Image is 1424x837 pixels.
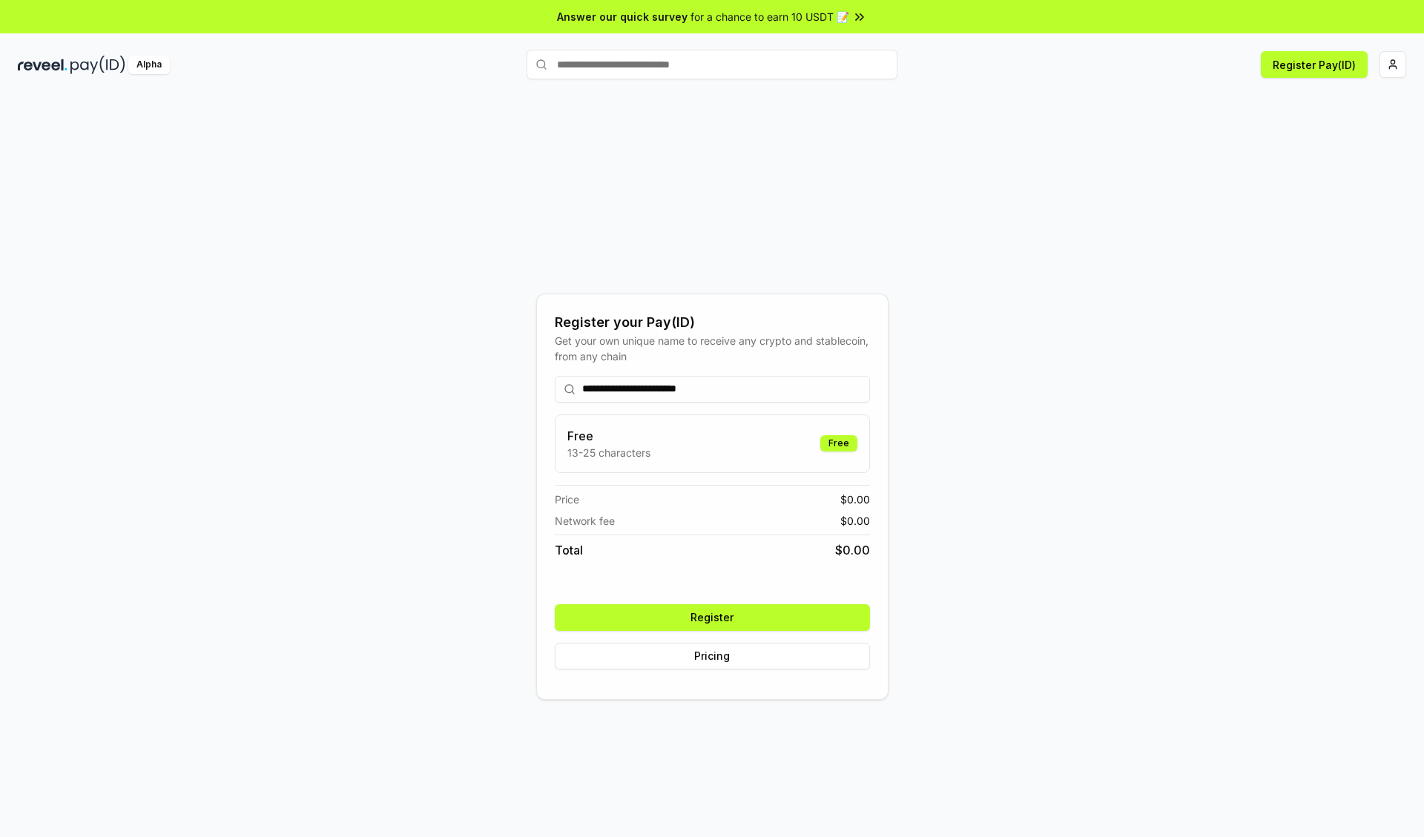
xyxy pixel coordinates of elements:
[555,513,615,529] span: Network fee
[840,492,870,507] span: $ 0.00
[840,513,870,529] span: $ 0.00
[835,541,870,559] span: $ 0.00
[555,643,870,669] button: Pricing
[555,492,579,507] span: Price
[567,427,650,445] h3: Free
[555,604,870,631] button: Register
[555,312,870,333] div: Register your Pay(ID)
[557,9,688,24] span: Answer our quick survey
[70,56,125,74] img: pay_id
[555,333,870,364] div: Get your own unique name to receive any crypto and stablecoin, from any chain
[555,541,583,559] span: Total
[18,56,67,74] img: reveel_dark
[690,9,849,24] span: for a chance to earn 10 USDT 📝
[567,445,650,460] p: 13-25 characters
[128,56,170,74] div: Alpha
[820,435,857,451] div: Free
[1261,51,1368,78] button: Register Pay(ID)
